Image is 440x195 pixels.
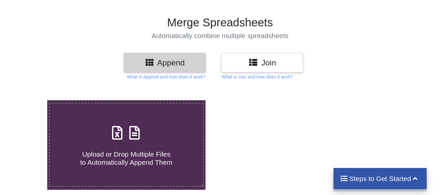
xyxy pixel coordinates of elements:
[80,150,172,166] span: Upload or Drop Multiple Files to Automatically Append Them
[129,58,201,67] h3: Append
[340,174,420,183] h4: Steps to Get Started
[221,74,293,80] p: What is Join and how does it work?
[226,58,298,67] h3: Join
[127,74,206,80] p: What is Append and how does it work?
